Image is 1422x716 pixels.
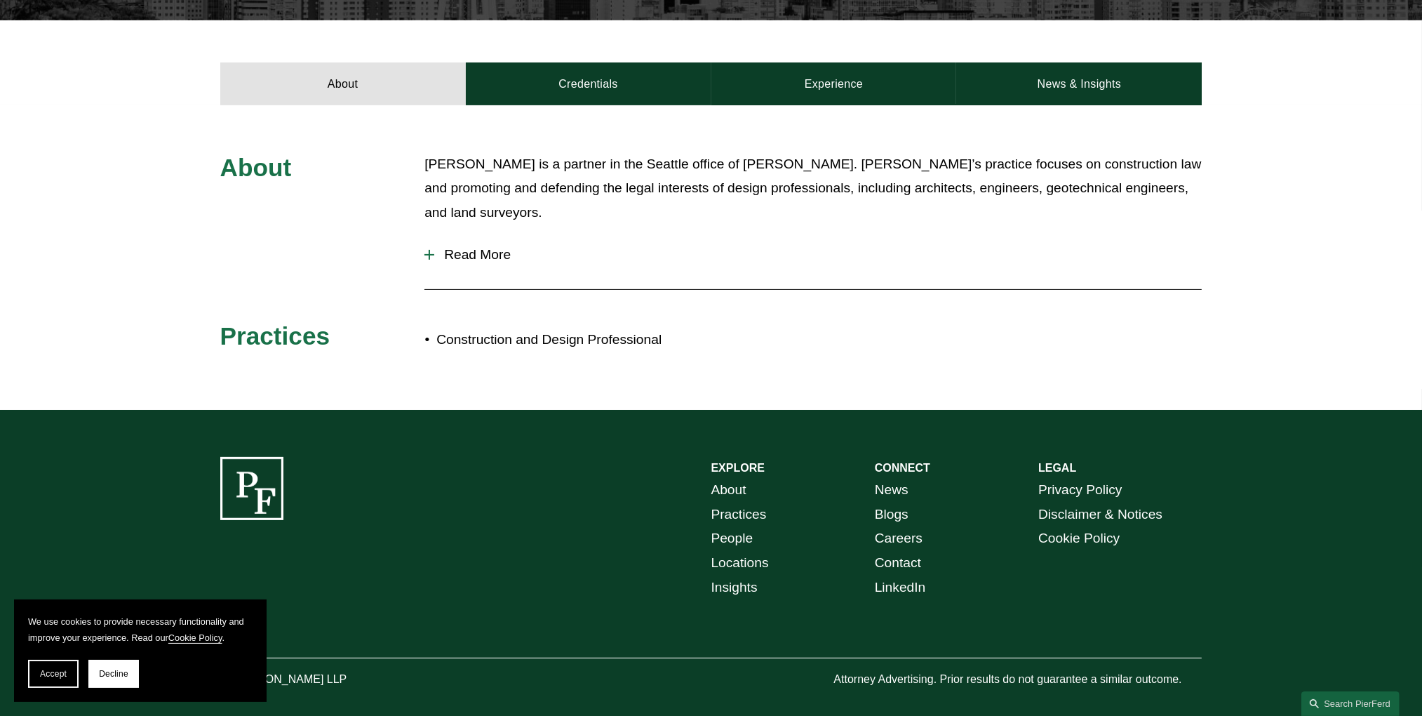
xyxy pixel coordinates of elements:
[1301,691,1400,716] a: Search this site
[168,632,222,643] a: Cookie Policy
[711,462,765,474] strong: EXPLORE
[875,503,908,527] a: Blogs
[1038,503,1162,527] a: Disclaimer & Notices
[220,670,425,690] p: © [PERSON_NAME] LLP
[220,154,292,181] span: About
[1038,478,1122,503] a: Privacy Policy
[436,328,711,352] p: Construction and Design Professional
[711,526,753,551] a: People
[424,152,1202,225] p: [PERSON_NAME] is a partner in the Seattle office of [PERSON_NAME]. [PERSON_NAME]’s practice focus...
[875,551,921,576] a: Contact
[956,62,1202,105] a: News & Insights
[711,62,957,105] a: Experience
[875,576,926,600] a: LinkedIn
[1038,526,1120,551] a: Cookie Policy
[220,322,330,350] span: Practices
[466,62,711,105] a: Credentials
[14,599,267,702] section: Cookie banner
[711,576,758,600] a: Insights
[99,669,128,679] span: Decline
[711,478,746,503] a: About
[28,614,253,646] p: We use cookies to provide necessary functionality and improve your experience. Read our .
[875,462,930,474] strong: CONNECT
[28,660,79,688] button: Accept
[1038,462,1076,474] strong: LEGAL
[833,670,1202,690] p: Attorney Advertising. Prior results do not guarantee a similar outcome.
[711,551,769,576] a: Locations
[88,660,139,688] button: Decline
[711,503,767,527] a: Practices
[875,478,908,503] a: News
[40,669,67,679] span: Accept
[424,237,1202,273] button: Read More
[220,62,466,105] a: About
[875,526,923,551] a: Careers
[434,247,1202,263] span: Read More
